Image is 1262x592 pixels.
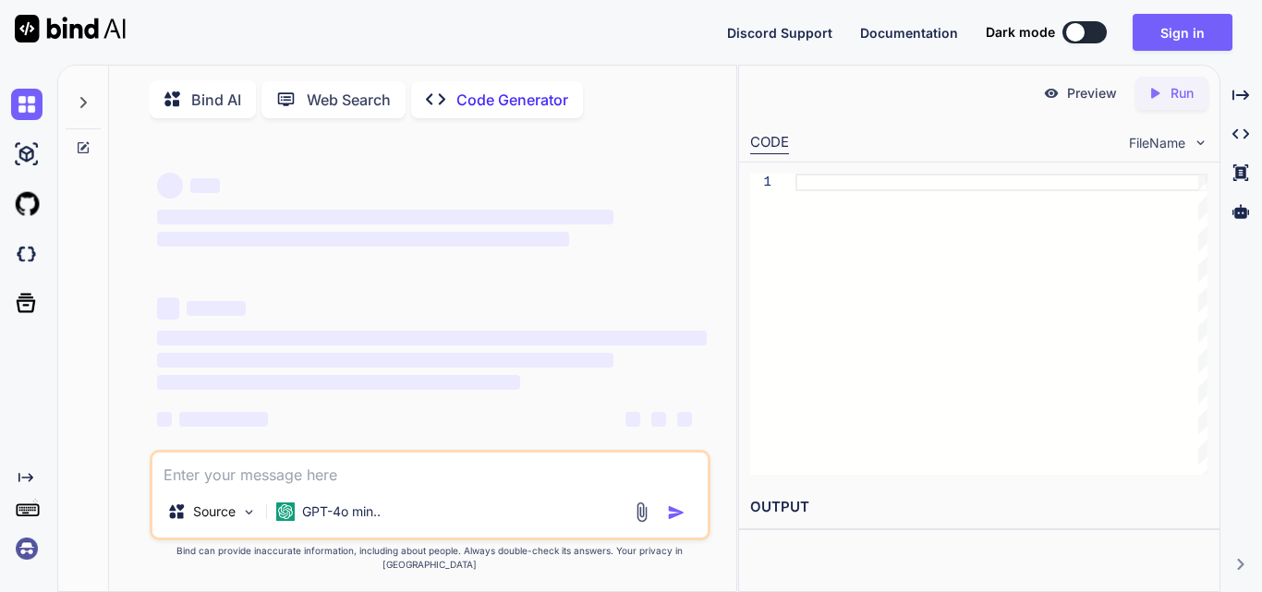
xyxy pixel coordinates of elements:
p: Preview [1067,84,1117,103]
button: Sign in [1133,14,1232,51]
span: ‌ [157,173,183,199]
p: Code Generator [456,89,568,111]
img: preview [1043,85,1060,102]
span: ‌ [157,331,707,345]
div: 1 [750,174,771,191]
span: ‌ [157,297,179,320]
span: ‌ [157,353,613,368]
span: ‌ [187,301,246,316]
span: ‌ [625,412,640,427]
img: Pick Models [241,504,257,520]
p: GPT-4o min.. [302,502,381,521]
img: githubLight [11,188,42,220]
span: ‌ [179,412,268,427]
img: signin [11,533,42,564]
span: Discord Support [727,25,832,41]
span: ‌ [190,178,220,193]
img: Bind AI [15,15,126,42]
span: Dark mode [986,23,1055,42]
img: icon [667,503,686,522]
p: Bind can provide inaccurate information, including about people. Always double-check its answers.... [150,544,710,572]
span: ‌ [157,412,172,427]
h2: OUTPUT [739,486,1220,529]
img: darkCloudIdeIcon [11,238,42,270]
button: Documentation [860,23,958,42]
img: GPT-4o mini [276,502,295,521]
span: ‌ [651,412,666,427]
span: ‌ [677,412,692,427]
button: Discord Support [727,23,832,42]
span: Documentation [860,25,958,41]
img: ai-studio [11,139,42,170]
span: ‌ [157,232,569,247]
span: ‌ [157,210,613,224]
p: Web Search [307,89,391,111]
div: CODE [750,132,789,154]
p: Run [1171,84,1194,103]
span: FileName [1129,134,1185,152]
p: Source [193,502,236,521]
img: chat [11,89,42,120]
img: chevron down [1193,135,1208,151]
span: ‌ [157,375,520,390]
p: Bind AI [191,89,241,111]
img: attachment [631,501,652,523]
